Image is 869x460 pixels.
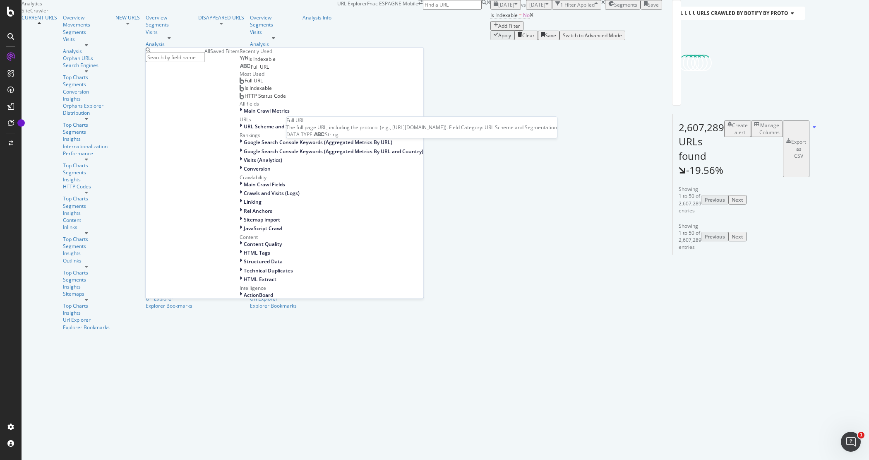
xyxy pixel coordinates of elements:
div: Next [732,196,743,203]
div: Movements [63,21,110,28]
div: All [204,48,210,55]
a: Top Charts [63,302,110,309]
a: Insights [63,250,110,257]
div: URLs [240,116,423,123]
button: Add Filter [490,21,523,31]
span: URLs Crawled By Botify By analytic [680,10,778,17]
input: Search by field name [146,53,204,62]
div: Intelligence [240,284,423,291]
span: Main Crawl Fields [244,181,285,188]
span: Sitemap import [244,216,280,223]
h4: URLs Crawled By Botify By analytic [679,7,791,20]
button: Clear [514,31,538,40]
span: HTML Tags [244,249,270,256]
span: String [325,131,338,138]
div: Tooltip anchor [17,119,25,127]
span: URLs Crawled By Botify By pagequery [689,10,792,17]
span: 2,607,289 URLs found [679,120,724,163]
a: Analysis Info [302,14,331,21]
a: Insights [63,210,110,217]
a: Outlinks [63,257,110,264]
div: Switch to Advanced Mode [563,32,622,39]
div: Segments [63,29,110,36]
a: Insights [63,135,110,142]
div: DISAPPEARED URLS [198,14,244,21]
a: Overview [250,14,297,21]
a: Content [63,217,110,224]
a: Insights [63,176,110,183]
a: HTTP Codes [63,183,110,190]
a: Explorer Bookmarks [146,302,192,309]
button: Previous [701,232,728,241]
span: Main Crawl Metrics [244,107,290,114]
a: Segments [63,81,110,88]
span: Visits (Analytics) [244,156,282,163]
a: Insights [63,283,110,290]
div: Manage Columns [759,122,780,136]
a: Top Charts [63,269,110,276]
a: Top Charts [63,121,110,128]
div: All fields [240,100,423,107]
a: Segments [63,169,110,176]
div: Explorer Bookmarks [250,302,297,309]
div: Clear [522,32,535,39]
div: Showing 1 to 50 of 2,607,289 entries [679,222,701,251]
a: Performance [63,150,110,157]
div: Url Explorer [63,316,110,323]
div: Apply [498,32,511,39]
span: URLs Crawled By Botify By pagetype [684,10,783,17]
span: ActionBoard [244,291,273,299]
span: HTTP Status Code [245,92,286,99]
a: Search Engines [63,62,110,69]
span: Is Indexable [245,84,272,92]
div: Save [545,32,556,39]
span: 2024 Apr. 1st [529,1,545,8]
div: Export as CSV [791,138,806,159]
div: Inlinks [63,224,110,231]
button: Switch to Advanced Mode [559,31,625,40]
div: Crawlability [240,174,423,181]
a: Analysis [63,48,110,55]
a: Visits [63,36,110,43]
div: Rankings [240,132,423,139]
div: Conversion [63,88,110,95]
div: Recently Used [240,48,423,55]
a: Segments [146,21,192,28]
div: Save [648,1,659,8]
span: Rel Anchors [244,207,272,214]
h4: URLs Crawled By Botify By pagequery [687,7,805,20]
button: Manage Columns [751,120,783,137]
div: Saved Filters [210,48,240,55]
a: Sitemaps [63,290,110,297]
div: Segments [250,21,297,28]
div: Internationalization [63,143,108,150]
a: Orphans Explorer [63,102,110,109]
div: Analysis [146,41,192,48]
button: Create alert [724,120,751,137]
div: Insights [63,309,110,316]
div: -19.56% [686,163,723,177]
a: Segments [63,202,110,210]
a: Insights [63,95,110,102]
span: vs [521,1,526,8]
button: Save [538,31,559,40]
div: Segments [63,243,110,250]
span: Crawls and Visits (Logs) [244,190,300,197]
div: Overview [146,14,192,21]
span: HTML Extract [244,275,276,282]
a: Explorer Bookmarks [63,324,110,331]
div: The full page URL, including the protocol (e.g., [URL][DOMAIN_NAME]). Field Category: URL Scheme ... [286,124,557,131]
a: Top Charts [63,162,110,169]
a: Orphan URLs [63,55,110,62]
